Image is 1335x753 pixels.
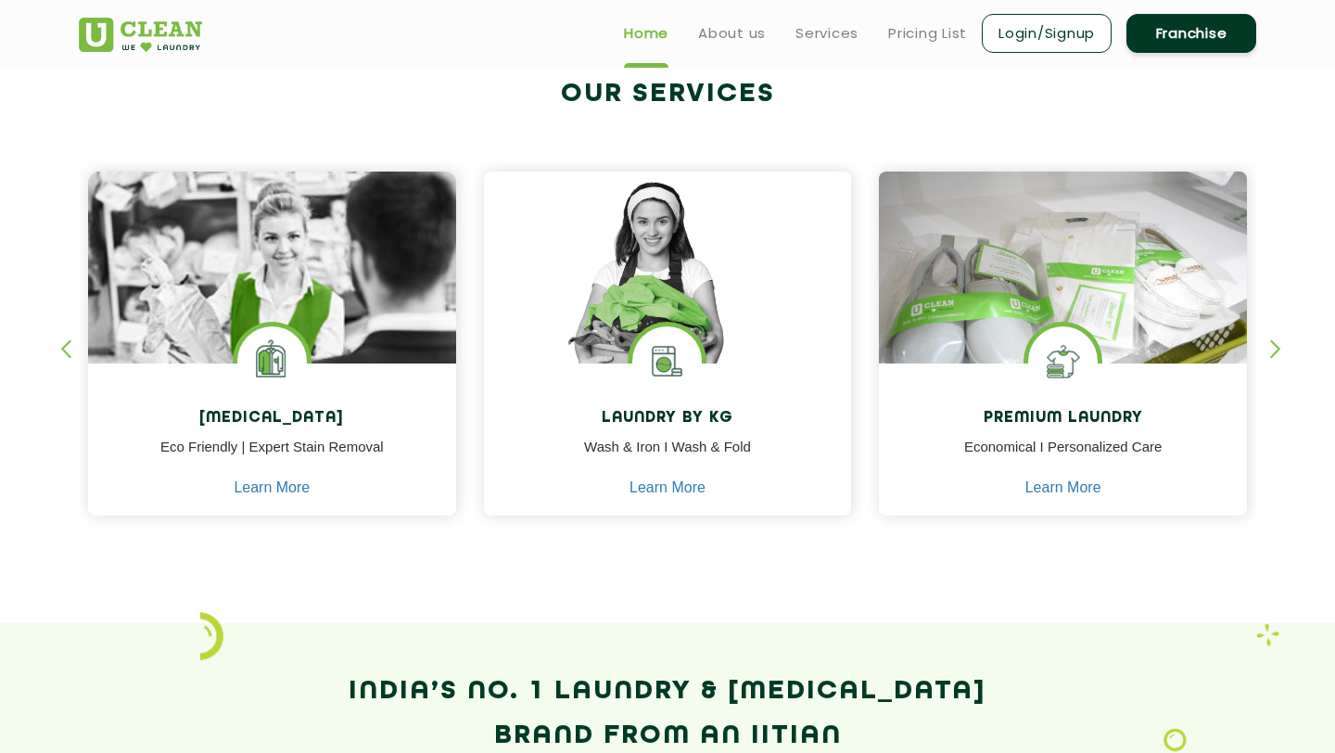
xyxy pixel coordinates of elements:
[1028,326,1098,396] img: Shoes Cleaning
[624,22,668,45] a: Home
[888,22,967,45] a: Pricing List
[879,172,1247,416] img: laundry done shoes and clothes
[1256,623,1279,646] img: Laundry wash and iron
[698,22,766,45] a: About us
[629,479,706,496] a: Learn More
[200,612,223,660] img: icon_2.png
[237,326,307,396] img: Laundry Services near me
[79,18,202,52] img: UClean Laundry and Dry Cleaning
[234,479,310,496] a: Learn More
[1126,14,1256,53] a: Franchise
[88,172,456,467] img: Drycleaners near me
[498,410,838,428] h4: Laundry by Kg
[982,14,1112,53] a: Login/Signup
[79,79,1256,109] h2: Our Services
[1025,479,1101,496] a: Learn More
[632,326,702,396] img: laundry washing machine
[484,172,852,416] img: a girl with laundry basket
[795,22,858,45] a: Services
[893,410,1233,428] h4: Premium Laundry
[1163,728,1187,752] img: Laundry
[102,437,442,479] p: Eco Friendly | Expert Stain Removal
[102,410,442,428] h4: [MEDICAL_DATA]
[893,437,1233,479] p: Economical I Personalized Care
[498,437,838,479] p: Wash & Iron I Wash & Fold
